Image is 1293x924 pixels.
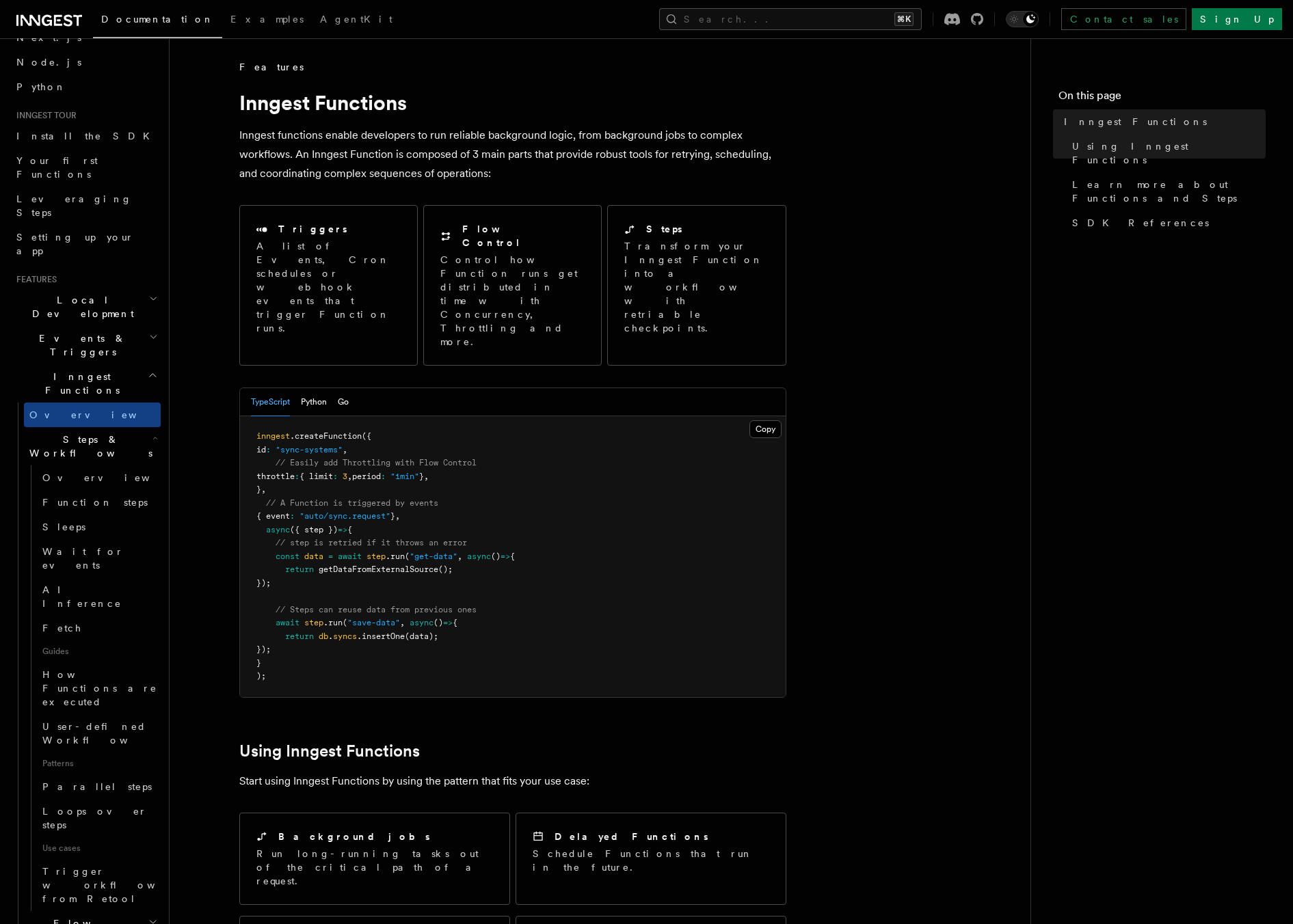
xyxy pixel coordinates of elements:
span: SDK References [1072,216,1209,230]
span: period [352,472,381,481]
a: Node.js [11,50,161,74]
span: Sleeps [42,521,85,532]
a: Inngest Functions [1058,109,1266,134]
span: syncs [333,631,357,641]
h1: Inngest Functions [239,90,786,115]
span: Using Inngest Functions [1072,139,1266,167]
a: Fetch [37,616,161,640]
a: TriggersA list of Events, Cron schedules or webhook events that trigger Function runs. [239,205,418,366]
span: , [343,445,347,454]
span: inngest [256,431,290,441]
span: , [424,472,429,481]
span: AI Inference [42,584,122,609]
span: { [510,552,515,561]
span: .createFunction [290,431,362,441]
a: Background jobsRun long-running tasks out of the critical path of a request. [239,813,510,905]
span: Trigger workflows from Retool [42,866,193,904]
span: // Easily add Throttling with Flow Control [276,458,477,467]
a: Delayed FunctionsSchedule Functions that run in the future. [516,813,786,905]
span: return [285,631,314,641]
button: Copy [749,420,782,438]
a: User-defined Workflows [37,714,161,752]
span: Inngest tour [11,110,77,121]
span: User-defined Workflows [42,721,165,746]
span: Your first Functions [16,155,98,180]
p: A list of Events, Cron schedules or webhook events that trigger Function runs. [256,239,401,335]
span: } [256,485,261,494]
span: async [410,618,434,627]
a: Using Inngest Functions [239,742,420,761]
span: , [395,511,400,521]
a: SDK References [1067,210,1266,235]
span: throttle [256,472,295,481]
a: Your first Functions [11,148,161,187]
a: Contact sales [1061,8,1186,30]
span: Examples [230,14,304,25]
span: Inngest Functions [1064,115,1207,128]
span: Overview [29,409,170,420]
span: ({ [362,431,371,441]
button: Toggle dark mode [1006,11,1039,27]
span: . [328,631,333,641]
span: Local Development [11,293,149,321]
span: Loops over steps [42,806,147,830]
span: }); [256,578,271,588]
h2: Background jobs [278,830,430,843]
h2: Flow Control [462,222,585,249]
span: Features [11,274,57,285]
span: } [390,511,395,521]
span: await [276,618,299,627]
a: StepsTransform your Inngest Function into a workflow with retriable checkpoints. [607,205,786,366]
h4: On this page [1058,87,1266,109]
span: Steps & Workflows [24,433,152,460]
span: // step is retried if it throws an error [276,538,467,547]
span: ( [343,618,347,627]
span: : [290,511,295,521]
a: Overview [37,465,161,490]
span: } [256,658,261,668]
span: Fetch [42,623,82,634]
span: // A Function is triggered by events [266,498,438,508]
span: AgentKit [320,14,392,25]
span: : [266,445,271,454]
span: , [457,552,462,561]
span: Python [16,81,66,92]
span: "auto/sync.request" [299,511,390,521]
h2: Steps [646,222,682,236]
span: Wait for events [42,546,124,571]
span: Use cases [37,837,161,859]
span: => [501,552,510,561]
span: Overview [42,472,183,483]
span: , [261,485,266,494]
span: () [434,618,443,627]
a: Wait for events [37,539,161,577]
span: Setting up your app [16,232,134,256]
span: const [276,552,299,561]
span: () [491,552,501,561]
a: Trigger workflows from Retool [37,859,161,911]
span: Leveraging Steps [16,193,132,218]
button: Go [338,388,349,416]
span: ( [405,552,410,561]
button: Steps & Workflows [24,427,161,465]
span: { event [256,511,290,521]
span: : [333,472,338,481]
p: Start using Inngest Functions by using the pattern that fits your use case: [239,772,786,791]
p: Transform your Inngest Function into a workflow with retriable checkpoints. [624,239,771,335]
span: db [319,631,328,641]
span: Inngest Functions [11,370,148,397]
span: getDataFromExternalSource [319,565,438,574]
button: Local Development [11,288,161,326]
span: async [266,525,290,534]
span: step [304,618,323,627]
span: async [467,552,491,561]
a: Documentation [93,4,222,38]
span: Guides [37,640,161,662]
span: step [366,552,386,561]
a: Python [11,74,161,99]
p: Inngest functions enable developers to run reliable background logic, from background jobs to com... [239,126,786,183]
kbd: ⌘K [894,12,914,26]
a: Overview [24,403,161,427]
span: }); [256,644,271,654]
span: Features [239,60,304,74]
